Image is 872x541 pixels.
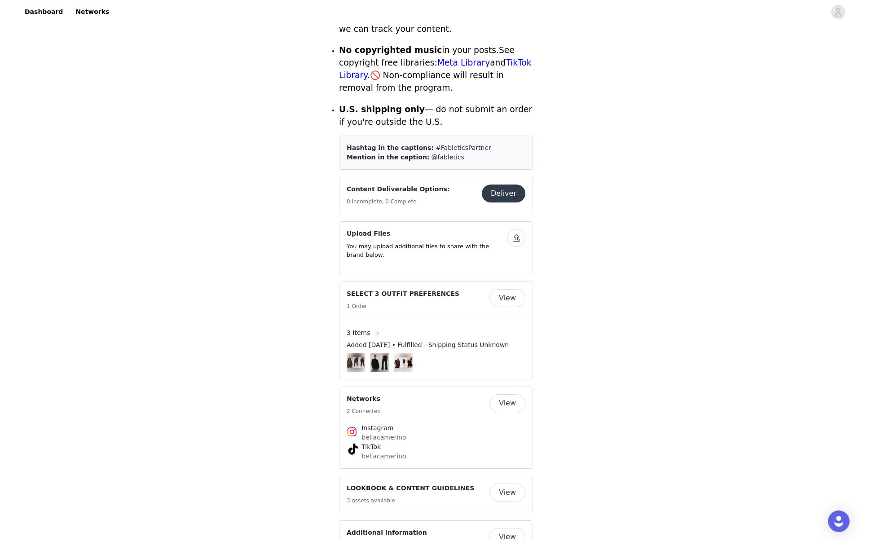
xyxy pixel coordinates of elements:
[361,433,511,442] p: bellacamerino
[339,45,532,80] span: See copyright free libraries: and .
[347,289,459,299] h4: SELECT 3 OUTFIT PREFERENCES
[347,229,507,238] h4: Upload Files
[339,105,532,127] span: — do not submit an order if you're outside the U.S.
[489,394,525,412] button: View
[339,105,425,114] strong: U.S. shipping only
[432,154,464,161] span: @fabletics
[828,510,850,532] div: Open Intercom Messenger
[347,340,509,350] span: Added [DATE] • Fulfilled - Shipping Status Unknown
[361,423,511,433] h4: Instagram
[347,528,427,537] h4: Additional Information
[339,70,504,92] span: 🚫 Non-compliance will result in removal from the program.
[347,357,365,368] img: #12 OUTFIT
[347,198,449,206] h5: 0 Incomplete, 0 Complete
[347,427,357,437] img: Instagram Icon
[339,281,533,379] div: SELECT 3 OUTFIT PREFERENCES
[347,394,381,404] h4: Networks
[347,154,429,161] span: Mention in the caption:
[347,328,370,338] span: 3 Items
[361,442,511,452] h4: TikTok
[347,484,474,493] h4: LOOKBOOK & CONTENT GUIDELINES
[361,452,511,461] p: bellacamerino
[339,177,533,214] div: Content Deliverable Options:
[482,185,525,202] button: Deliver
[339,387,533,469] div: Networks
[394,357,413,368] img: #23 OUTFIT
[339,45,499,55] span: in your posts.
[339,476,533,513] div: LOOKBOOK & CONTENT GUIDELINES
[347,242,507,260] p: You may upload additional files to share with the brand below.
[437,58,490,67] a: Meta Library
[834,5,842,19] div: avatar
[347,497,474,505] h5: 3 assets available
[339,45,442,55] strong: No copyrighted music
[70,2,115,22] a: Networks
[19,2,68,22] a: Dashboard
[436,144,491,151] span: #FableticsPartner
[489,484,525,501] button: View
[347,407,381,415] h5: 2 Connected
[489,289,525,307] button: View
[347,144,434,151] span: Hashtag in the captions:
[370,355,389,370] img: #10 OUTFIT
[339,58,532,80] a: TikTok Library
[347,302,459,310] h5: 1 Order
[347,185,449,194] h4: Content Deliverable Options:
